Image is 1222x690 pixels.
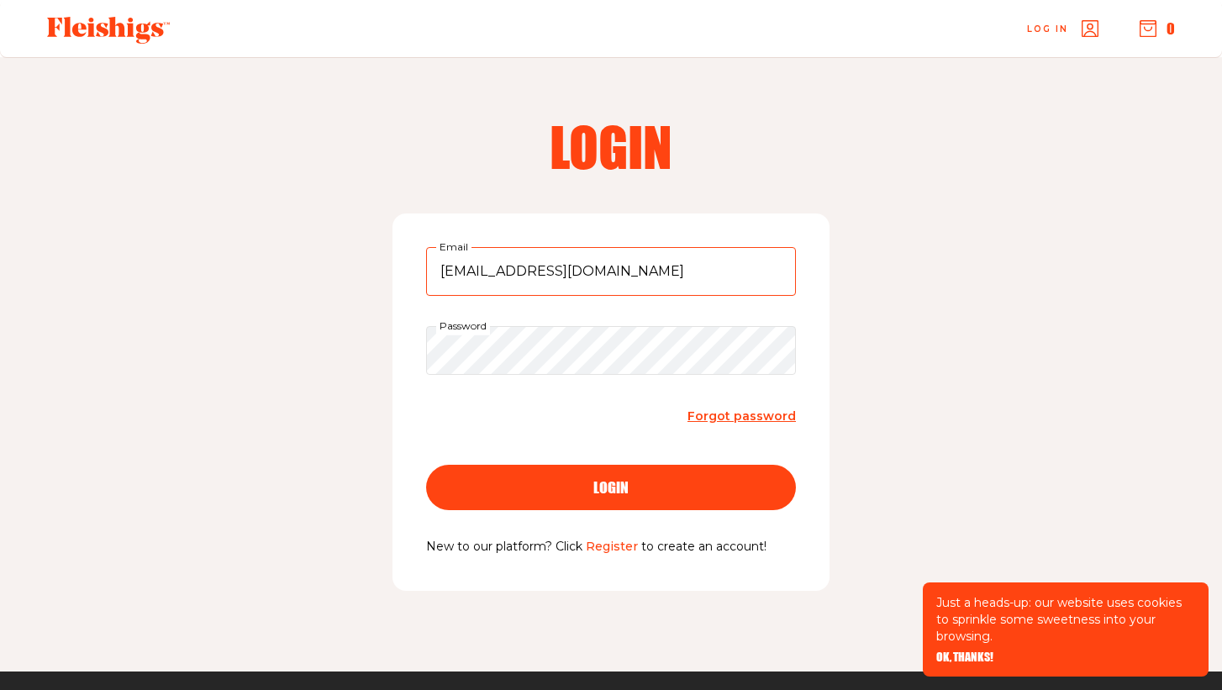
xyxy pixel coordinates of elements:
[436,238,471,256] label: Email
[1027,23,1068,35] span: Log in
[586,539,638,554] a: Register
[426,465,796,510] button: login
[436,317,490,335] label: Password
[426,326,796,375] input: Password
[1027,20,1098,37] a: Log in
[1140,19,1175,38] button: 0
[396,119,826,173] h2: Login
[426,247,796,296] input: Email
[936,651,993,663] button: OK, THANKS!
[936,594,1195,645] p: Just a heads-up: our website uses cookies to sprinkle some sweetness into your browsing.
[687,408,796,424] span: Forgot password
[426,537,796,557] p: New to our platform? Click to create an account!
[593,480,629,495] span: login
[687,405,796,428] a: Forgot password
